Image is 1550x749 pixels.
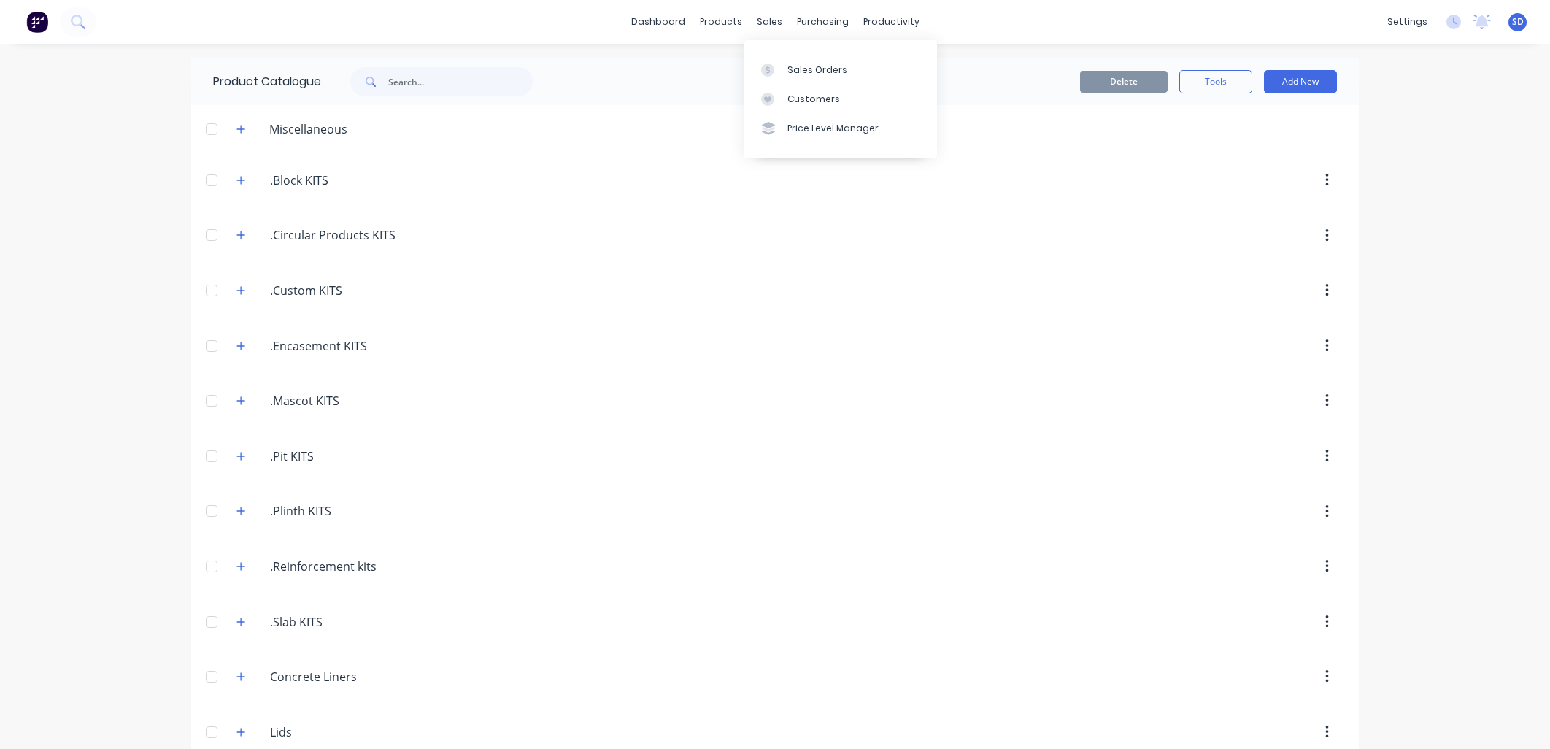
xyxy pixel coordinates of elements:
input: Enter category name [270,172,443,189]
input: Enter category name [270,226,443,244]
a: Customers [744,85,937,114]
a: dashboard [624,11,693,33]
button: Tools [1179,70,1252,93]
a: Price Level Manager [744,114,937,143]
a: Sales Orders [744,55,937,84]
div: Product Catalogue [191,58,321,105]
input: Enter category name [270,558,443,575]
button: Add New [1264,70,1337,93]
div: productivity [856,11,927,33]
input: Enter category name [270,337,443,355]
input: Enter category name [270,448,443,465]
input: Enter category name [270,613,443,631]
div: purchasing [790,11,856,33]
div: Sales Orders [787,64,847,77]
input: Enter category name [270,723,443,741]
div: products [693,11,749,33]
div: sales [749,11,790,33]
div: settings [1380,11,1435,33]
input: Enter category name [270,392,443,410]
input: Search... [388,67,533,96]
img: Factory [26,11,48,33]
input: Enter category name [270,282,443,299]
div: Price Level Manager [787,122,879,135]
span: SD [1512,15,1524,28]
div: Miscellaneous [258,120,359,138]
div: Customers [787,93,840,106]
button: Delete [1080,71,1168,93]
input: Enter category name [270,502,443,520]
input: Enter category name [270,668,443,685]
